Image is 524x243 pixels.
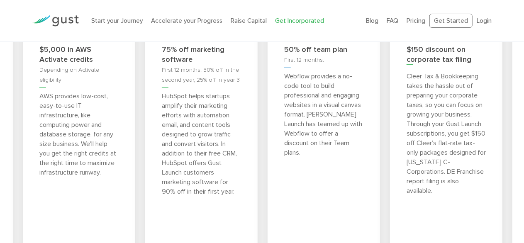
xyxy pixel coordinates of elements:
[275,17,324,24] a: Get Incorporated
[39,91,119,177] p: AWS provides low-cost, easy-to-use IT infrastructure, like computing power and database storage, ...
[407,17,425,24] a: Pricing
[91,17,143,24] a: Start your Journey
[387,17,398,24] a: FAQ
[366,17,378,24] a: Blog
[407,45,486,65] div: $150 discount on corporate tax filing
[162,66,240,88] span: First 12 months. 50% off in the second year, 25% off in year 3
[39,45,119,65] div: $5,000 in AWS Activate credits
[284,56,324,68] span: First 12 months.
[39,66,99,88] span: Depending on Activate eligibility
[284,71,363,157] p: Webflow provides a no-code tool to build professional and engaging websites in a visual canvas fo...
[32,15,79,27] img: Gust Logo
[429,14,473,28] a: Get Started
[407,71,486,195] p: Cleer Tax & Bookkeeping takes the hassle out of preparing your corporate taxes, so you can focus ...
[284,45,363,55] div: 50% off team plan
[162,45,241,65] div: 75% off marketing software
[231,17,267,24] a: Raise Capital
[477,17,492,24] a: Login
[151,17,222,24] a: Accelerate your Progress
[162,91,241,196] p: HubSpot helps startups amplify their marketing efforts with automation, email, and content tools ...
